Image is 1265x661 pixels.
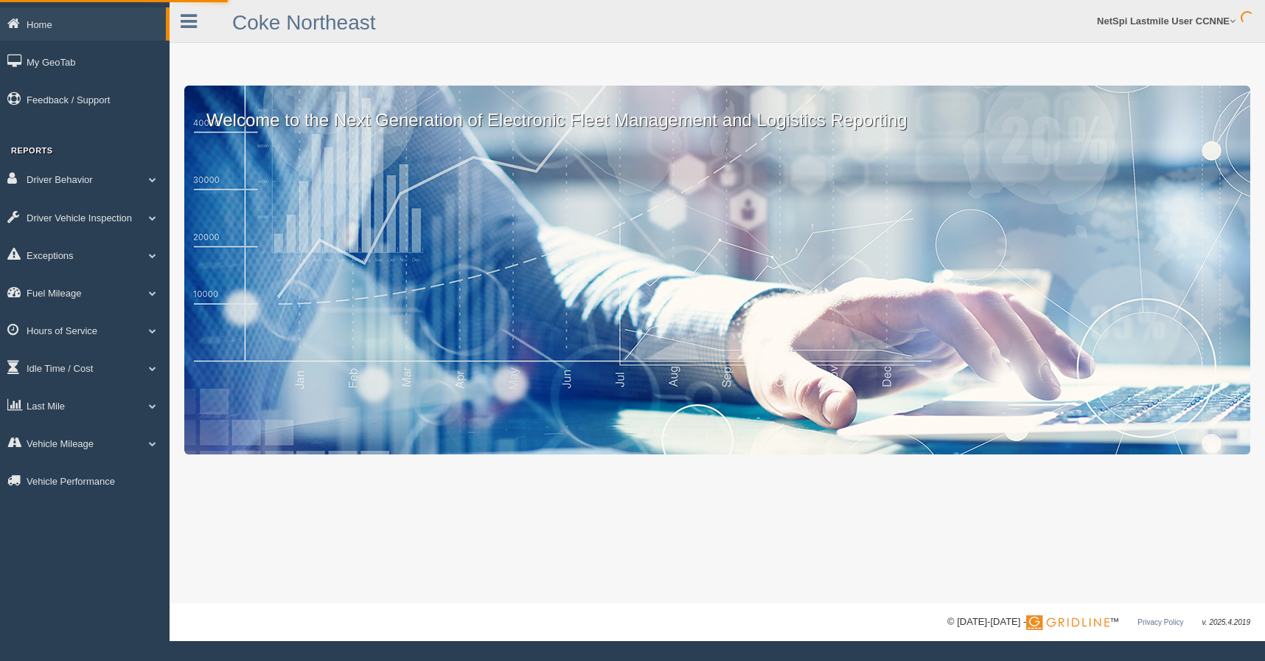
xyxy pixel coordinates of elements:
div: © [DATE]-[DATE] - ™ [947,615,1250,630]
span: v. 2025.4.2019 [1202,618,1250,626]
p: Welcome to the Next Generation of Electronic Fleet Management and Logistics Reporting [184,86,1250,133]
img: Gridline [1026,615,1109,630]
a: Coke Northeast [232,11,376,34]
a: Privacy Policy [1137,618,1183,626]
